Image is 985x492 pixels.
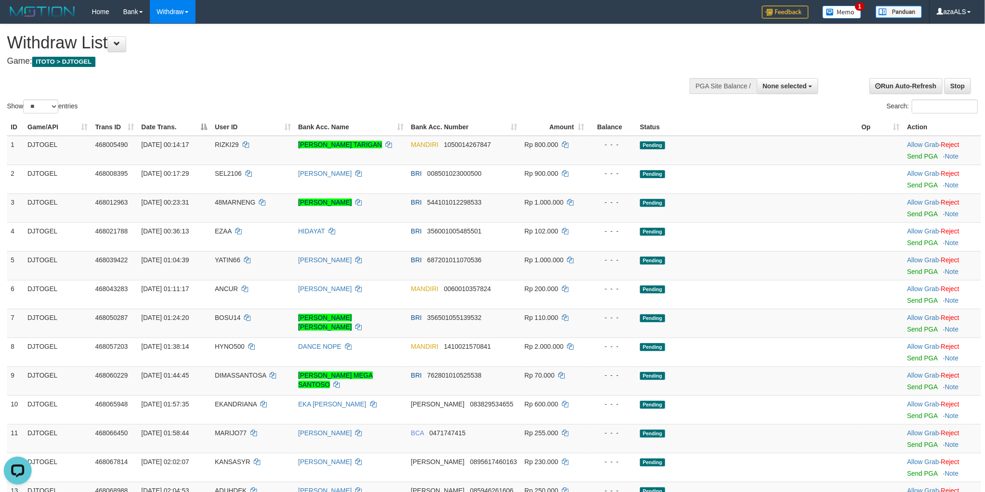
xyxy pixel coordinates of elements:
td: 7 [7,309,24,338]
div: - - - [592,226,633,236]
td: DJTOGEL [24,338,92,366]
span: Pending [640,228,665,236]
span: Pending [640,314,665,322]
span: Rp 1.000.000 [525,199,564,206]
a: Note [945,354,959,362]
span: 1 [855,2,865,11]
span: SEL2106 [215,170,242,177]
td: · [904,366,981,395]
a: Note [945,441,959,448]
a: Allow Grab [907,170,939,177]
span: Rp 900.000 [525,170,558,177]
td: 2 [7,165,24,193]
span: Copy 0060010357824 to clipboard [444,285,491,293]
td: DJTOGEL [24,280,92,309]
span: Copy 0471747415 to clipboard [430,429,466,437]
a: Note [945,470,959,477]
td: 3 [7,193,24,222]
td: 5 [7,251,24,280]
a: Reject [941,429,959,437]
a: Note [945,268,959,275]
span: Copy 356001005485501 to clipboard [427,227,482,235]
span: HYNO500 [215,343,245,350]
span: Pending [640,141,665,149]
a: Allow Grab [907,314,939,321]
td: · [904,193,981,222]
div: - - - [592,313,633,322]
td: DJTOGEL [24,136,92,165]
div: - - - [592,198,633,207]
label: Show entries [7,100,78,113]
span: Pending [640,401,665,409]
input: Search: [912,100,978,113]
span: [DATE] 01:57:35 [142,400,189,408]
span: · [907,285,941,293]
td: DJTOGEL [24,424,92,453]
div: - - - [592,428,633,438]
span: Rp 230.000 [525,458,558,465]
th: Game/API: activate to sort column ascending [24,119,92,136]
td: 4 [7,222,24,251]
a: Note [945,210,959,218]
div: PGA Site Balance / [689,78,756,94]
span: BRI [411,199,422,206]
td: · [904,453,981,482]
span: 468065948 [95,400,128,408]
a: Reject [941,170,959,177]
a: Send PGA [907,297,938,304]
select: Showentries [23,100,58,113]
div: - - - [592,342,633,351]
a: Send PGA [907,383,938,391]
a: Send PGA [907,153,938,160]
span: Rp 102.000 [525,227,558,235]
span: [DATE] 01:11:17 [142,285,189,293]
a: [PERSON_NAME] [298,285,352,293]
a: Run Auto-Refresh [870,78,943,94]
span: Rp 70.000 [525,372,555,379]
a: Allow Grab [907,227,939,235]
a: [PERSON_NAME] [298,458,352,465]
span: Pending [640,170,665,178]
th: Balance [588,119,636,136]
span: BRI [411,227,422,235]
span: Copy 083829534655 to clipboard [470,400,513,408]
div: - - - [592,255,633,265]
span: Copy 1050014267847 to clipboard [444,141,491,148]
span: · [907,314,941,321]
a: Allow Grab [907,458,939,465]
a: Reject [941,285,959,293]
span: Rp 200.000 [525,285,558,293]
span: 468039422 [95,256,128,264]
th: ID [7,119,24,136]
span: [DATE] 00:14:17 [142,141,189,148]
td: · [904,165,981,193]
span: MANDIRI [411,343,439,350]
img: Button%20Memo.svg [823,6,862,19]
span: 468066450 [95,429,128,437]
span: [DATE] 02:02:07 [142,458,189,465]
a: Reject [941,199,959,206]
span: 468043283 [95,285,128,293]
td: · [904,280,981,309]
a: [PERSON_NAME] MEGA SANTOSO [298,372,373,388]
td: · [904,338,981,366]
span: Pending [640,459,665,466]
td: DJTOGEL [24,165,92,193]
a: Reject [941,372,959,379]
span: ANCUR [215,285,238,293]
span: EZAA [215,227,232,235]
a: Allow Grab [907,372,939,379]
a: Note [945,412,959,419]
span: Rp 110.000 [525,314,558,321]
span: BCA [411,429,424,437]
a: Send PGA [907,354,938,362]
span: [DATE] 01:44:45 [142,372,189,379]
img: Feedback.jpg [762,6,809,19]
span: Pending [640,199,665,207]
span: MANDIRI [411,141,439,148]
span: Copy 1410021570841 to clipboard [444,343,491,350]
a: Send PGA [907,268,938,275]
td: DJTOGEL [24,366,92,395]
a: Send PGA [907,326,938,333]
a: DANCE NOPE [298,343,342,350]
